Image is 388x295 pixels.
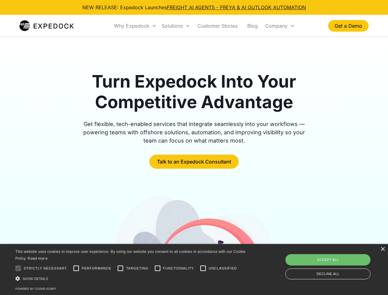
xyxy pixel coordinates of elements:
[76,71,312,112] h1: Turn Expedock Into Your Competitive Advantage
[163,266,194,271] span: Functionality
[22,277,48,281] span: Show details
[19,20,74,32] a: home
[112,15,159,36] div: Why Expedock
[114,23,149,29] div: Why Expedock
[328,20,369,32] a: Get a Demo
[286,229,388,295] iframe: Chat Widget
[263,15,297,36] div: Company
[15,250,245,261] span: This website uses cookies to improve user experience. By using our website you consent to all coo...
[19,20,74,32] img: Expedock Logo
[82,4,306,11] div: NEW RELEASE: Expedock Launches
[265,23,288,29] div: Company
[24,266,67,271] span: Strictly necessary
[15,287,57,290] a: Powered by cookie-script
[159,15,193,36] div: Solutions
[82,266,112,271] span: Performance
[242,15,263,36] a: Blog
[209,266,237,271] span: Unclassified
[126,266,148,271] span: Targeting
[193,15,242,36] a: Customer Stories
[162,23,183,29] div: Solutions
[76,120,312,145] div: Get flexible, tech-enabled services that integrate seamlessly into your workflows — powering team...
[28,256,48,261] a: Read more
[15,275,248,282] div: Show details
[149,155,239,169] a: Talk to an Expedock Consultant
[167,4,306,10] a: FREIGHT AI AGENTS - FREYA & AI OUTLOOK AUTOMATION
